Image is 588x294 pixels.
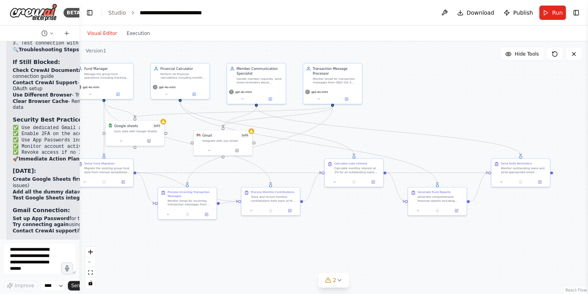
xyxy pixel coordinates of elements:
span: Improve [15,282,34,289]
button: fit view [85,267,96,278]
strong: Gmail Connection: [13,207,70,213]
strong: Test Google Sheets integration [13,195,96,201]
li: using App Password [13,222,153,228]
div: Sync data with Google Sheets [114,129,161,133]
strong: Check CrewAI Documentation [13,68,92,73]
strong: Immediate Action Plan [19,156,79,162]
li: - They may have specific OAuth setup [13,80,153,92]
span: Download [467,9,494,17]
div: BETA [63,8,83,17]
button: Visual Editor [83,29,122,38]
button: No output available [427,208,448,213]
li: if still blocked [13,228,153,234]
strong: Contact CrewAI Support [13,80,77,85]
strong: Security Best Practices: [13,116,87,123]
div: Fund Manager [84,66,130,71]
div: Generate comprehensive financial reports including individual member reports showing their contri... [417,195,463,203]
div: Setup Fund Migration [84,162,115,166]
div: Google SheetsGoogle sheets3of3Sync data with Google Sheets [105,120,165,146]
button: zoom in [85,247,96,257]
li: (this should work without issues) [13,176,153,189]
span: Send [71,282,83,289]
button: No output available [261,208,281,213]
g: Edge from da5dc1d7-3d03-4260-91b3-94efe1772c52 to 35fc011e-6cd9-465a-92af-fc37e69f3a57 [102,102,273,184]
strong: Troubleshooting Steps [19,47,79,52]
button: zoom out [85,257,96,267]
div: Send Debt Reminders [501,162,532,166]
a: React Flow attribution [565,288,587,292]
button: Publish [500,6,536,20]
img: Google Sheets [108,124,112,128]
li: - Remove stored authentication data [13,99,153,111]
g: Edge from fd231cba-6d78-4407-90f3-dbc8b7433015 to 8f190c72-fa77-4a10-9486-4c0fb4f318e3 [178,102,356,156]
strong: Set up App Password [13,216,69,221]
div: Send Debt RemindersMonitor outstanding loans and send appropriate email reminders to members with... [491,159,550,188]
div: Version 1 [86,48,106,54]
button: Improve [3,280,38,291]
div: GmailGmail3of9Integrate with you Gmail [193,130,253,156]
g: Edge from e18742a3-3ff1-4f68-97d6-d78f35784eb3 to 2a253c56-9460-4059-8ffb-25ba1eedcdfa [470,170,488,204]
div: Process Monthly ContributionsTrack and record monthly contributions from each of the 5 group memb... [241,187,300,216]
div: Migrate the existing group fund data from manual spreadsheets to the automated system. This inclu... [84,166,130,174]
div: Generate Fund Reports [417,190,450,194]
button: Show right sidebar [571,7,582,18]
g: Edge from 9c7a7860-878f-4550-b6b7-f5ef610ee2db to 89129a54-4ec0-4811-9137-9878fd507243 [133,106,335,118]
h2: 🔍 [13,47,153,53]
button: Download [454,6,498,20]
div: Transaction Message Processor [313,66,359,76]
button: Open in side panel [198,211,215,217]
div: Generate Fund ReportsGenerate comprehensive financial reports including individual member reports... [407,187,467,216]
button: Switch to previous chat [38,29,57,38]
li: - Try incognito mode [13,92,153,99]
div: Process Incoming Transaction MessagesMonitor Gmail for incoming transaction messages from ONLY th... [158,187,217,220]
div: Process Incoming Transaction Messages [167,190,213,198]
div: Member Communication Specialist [236,66,282,76]
div: Gmail [202,133,212,138]
img: Gmail [196,133,200,137]
a: Studio [108,10,126,16]
g: Edge from 7b77c51b-54c4-40e0-ba71-879480b87c71 to 9691bb13-a2ef-4745-b7e4-4b72bbfe1ce1 [221,106,259,127]
div: Integrate with you Gmail [202,139,250,143]
button: Run [539,6,566,20]
div: Calculate Loan InterestCalculate monthly interest at 2% for all outstanding loans. For each membe... [324,159,384,188]
span: Number of enabled actions [240,133,249,138]
button: Open in side panel [257,96,284,102]
button: Click to speak your automation idea [61,262,73,274]
nav: breadcrumb [108,9,229,17]
strong: Create Google Sheets first [13,176,84,182]
button: 2 [319,273,349,288]
span: gpt-4o-mini [311,90,328,94]
div: Setup Fund MigrationMigrate the existing group fund data from manual spreadsheets to the automate... [74,159,134,188]
div: Perform all financial calculations including monthly interest computations at 2%, loan balances, ... [160,72,206,79]
g: Edge from c0fb9593-3c47-494e-ad37-3342f4e770fc to 8f190c72-fa77-4a10-9486-4c0fb4f318e3 [136,170,321,175]
button: No output available [344,179,364,185]
div: Member Communication SpecialistHandle member inquiries, send email reminders about outstanding de... [227,63,286,104]
span: Publish [513,9,533,17]
strong: Try connecting again [13,222,69,227]
button: toggle interactivity [85,278,96,288]
span: gpt-4o-mini [235,90,252,94]
span: 2 [333,276,336,284]
button: No output available [94,179,114,185]
button: Open in side panel [333,96,360,102]
strong: Clear Browser Cache [13,99,68,104]
strong: Add all the dummy data [13,189,77,195]
g: Edge from da5dc1d7-3d03-4260-91b3-94efe1772c52 to 89129a54-4ec0-4811-9137-9878fd507243 [102,102,137,118]
span: Hide Tools [515,51,539,57]
button: Open in side panel [223,148,250,153]
strong: Use Different Browser [13,92,72,98]
span: gpt-4o-mini [83,85,100,89]
button: Start a new chat [60,29,73,38]
h2: 🚀 [13,156,153,162]
li: we prepared [13,189,153,195]
div: Calculate Loan Interest [334,162,367,166]
g: Edge from fbdadaae-bd80-4846-aa75-ab7db3f1ab52 to 35fc011e-6cd9-465a-92af-fc37e69f3a57 [220,199,238,206]
div: Monitor Gmail for incoming transaction messages from ONLY the 5 registered group members. First, ... [167,199,213,207]
g: Edge from c0fb9593-3c47-494e-ad37-3342f4e770fc to fbdadaae-bd80-4846-aa75-ab7db3f1ab52 [136,170,155,206]
g: Edge from 7b77c51b-54c4-40e0-ba71-879480b87c71 to 2a253c56-9460-4059-8ffb-25ba1eedcdfa [254,106,523,156]
div: Manage the group fund operations including tracking contributions, loans, interest calculations, ... [84,72,130,79]
code: ✅ Use dedicated Gmail account (not personal) ✅ Enable 2FA on the account ✅ Use App Passwords inst... [13,125,142,155]
div: Track and record monthly contributions from each of the 5 group members. When a member makes thei... [251,195,297,203]
g: Edge from fd231cba-6d78-4407-90f3-dbc8b7433015 to e18742a3-3ff1-4f68-97d6-d78f35784eb3 [178,102,440,184]
button: Open in side panel [365,179,381,185]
